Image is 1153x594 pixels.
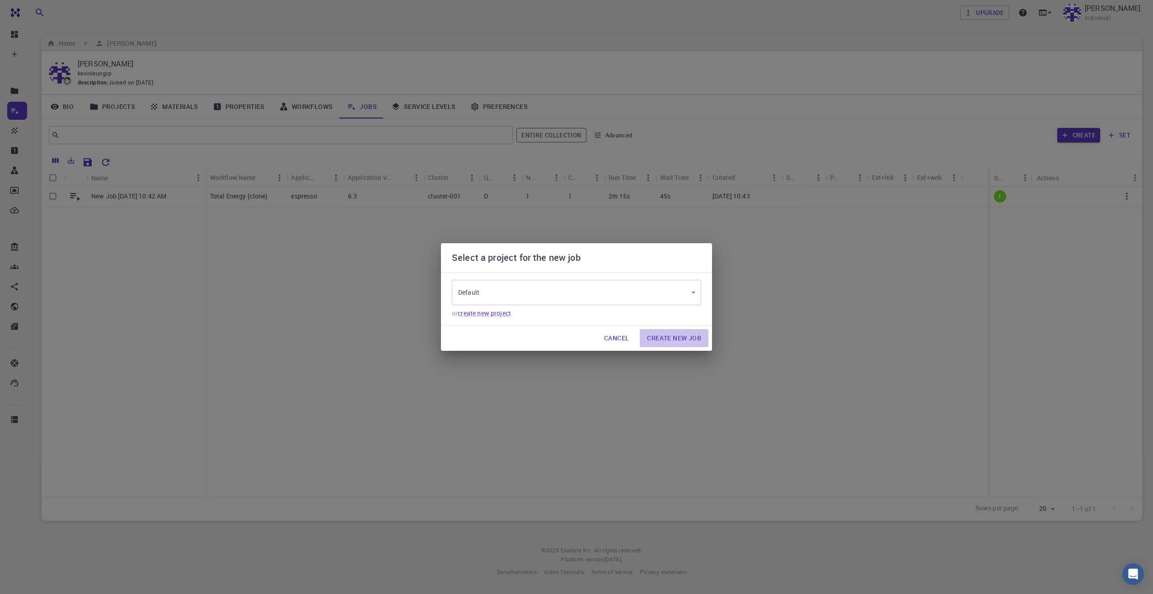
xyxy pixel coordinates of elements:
div: Default [452,282,701,302]
p: or [452,309,701,318]
div: Open Intercom Messenger [1122,563,1144,585]
span: Support [20,6,52,14]
a: create new project [458,309,511,317]
button: Create New Job [640,329,708,347]
h6: Select a project for the new job [452,250,581,265]
button: Cancel [597,329,636,347]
